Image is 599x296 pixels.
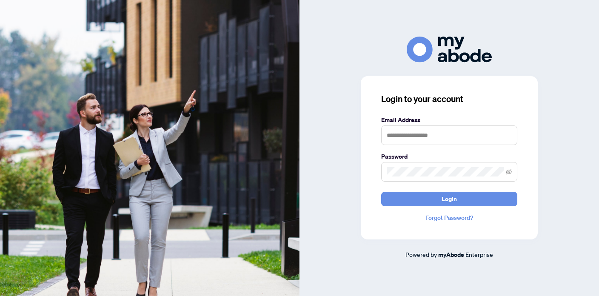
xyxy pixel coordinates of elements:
[438,250,464,259] a: myAbode
[442,192,457,206] span: Login
[506,169,512,175] span: eye-invisible
[381,213,517,222] a: Forgot Password?
[407,37,492,63] img: ma-logo
[381,115,517,125] label: Email Address
[381,192,517,206] button: Login
[381,93,517,105] h3: Login to your account
[405,250,437,258] span: Powered by
[465,250,493,258] span: Enterprise
[381,152,517,161] label: Password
